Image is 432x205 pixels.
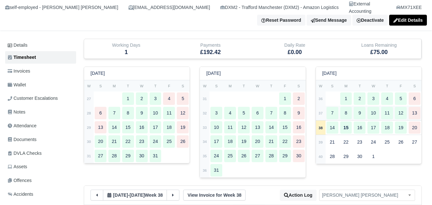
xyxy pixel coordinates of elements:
div: 6 [409,92,420,105]
div: 4 [163,92,175,105]
div: 2 [293,92,305,105]
span: Invoices [8,67,30,75]
small: F [400,84,402,88]
div: 13 [409,107,420,119]
small: T [270,84,272,88]
small: T [386,84,388,88]
div: 10 [210,121,222,134]
h5: £0.00 [257,49,332,56]
div: 10 [150,107,161,119]
small: S [215,84,218,88]
div: 15 [279,121,291,134]
div: [EMAIL_ADDRESS][DOMAIN_NAME] [129,4,210,11]
div: 22 [122,135,134,148]
strong: 28 [87,111,91,115]
div: 11 [381,107,393,119]
div: 21 [326,136,338,148]
div: 4 [224,107,236,119]
div: 19 [395,122,407,134]
div: Working Days [89,42,164,49]
a: View Invoice for Week 38 [183,190,246,201]
small: S [99,84,102,88]
div: 22 [279,135,291,148]
div: 27 [252,150,263,162]
div: 25 [163,135,175,148]
a: Details [5,39,76,51]
div: 1 [122,92,134,105]
strong: 29 [87,126,91,130]
a: Attendance [5,120,76,132]
div: 16 [293,121,305,134]
div: 13 [95,121,106,134]
div: 18 [163,121,175,134]
div: 21 [108,135,120,148]
a: Deactivate [352,15,388,26]
div: External Accounting [349,0,386,15]
h6: [DATE] [90,71,105,76]
span: Lewis Jack Skelton [319,190,415,201]
div: 1 [340,92,352,105]
div: 6 [252,107,263,119]
div: 11 [224,121,236,134]
div: 9 [293,107,305,119]
div: 17 [210,135,222,148]
div: 23 [293,135,305,148]
small: S [331,84,334,88]
button: Action Log [280,190,317,201]
div: 30 [136,150,148,162]
div: Daily Rate [253,39,337,58]
div: 28 [108,150,120,162]
div: 22 [340,136,352,148]
strong: 31 [203,97,207,101]
div: Payments [173,42,248,49]
small: T [154,84,157,88]
small: M [113,84,116,88]
div: 1 [279,92,291,105]
div: DXM2 - Trafford Manchester (DXM2) - Amazon Logistics [220,4,339,11]
small: W [372,84,375,88]
div: 25 [224,150,236,162]
a: Customer Escalations [5,92,76,105]
a: Notes [5,106,76,118]
span: Assets [8,163,27,170]
strong: 30 [87,140,91,144]
div: Daily Rate [257,42,332,49]
div: 24 [367,136,379,148]
small: S [182,84,184,88]
small: F [168,84,170,88]
div: 8 [279,107,291,119]
small: S [297,84,300,88]
button: Reset Password [257,15,305,26]
div: 26 [395,136,407,148]
div: 25 [381,136,393,148]
div: 20 [409,122,420,134]
div: 12 [395,107,407,119]
small: T [127,84,129,88]
div: 15 [122,121,134,134]
small: T [243,84,245,88]
span: Attendance [8,122,36,130]
div: 16 [354,122,365,134]
small: W [203,84,207,88]
div: 9 [354,107,365,119]
div: 8 [122,107,134,119]
div: 6 [95,107,106,119]
div: 13 [252,121,263,134]
div: 24 [210,150,222,162]
div: 8 [340,107,352,119]
div: 4 [381,92,393,105]
a: Documents [5,133,76,146]
span: Lewis Jack Skelton [319,191,415,199]
div: 18 [224,135,236,148]
div: self-employed - [PERSON_NAME] [PERSON_NAME] [5,4,118,11]
div: 29 [279,150,291,162]
strong: 33 [203,126,207,130]
div: 24 [150,135,161,148]
div: 14 [108,121,120,134]
div: 27 [409,136,420,148]
div: 23 [354,136,365,148]
span: 1 day ago [113,193,128,198]
a: DVLA Checks [5,147,76,160]
a: Accidents [5,188,76,201]
span: Wallet [8,81,26,89]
